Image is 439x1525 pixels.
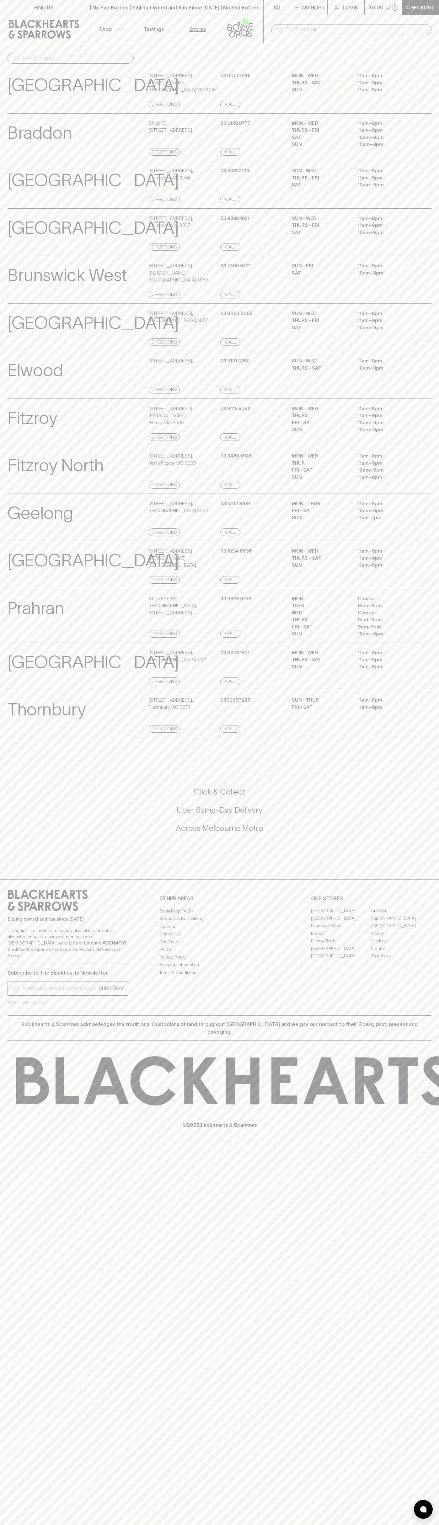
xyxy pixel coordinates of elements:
p: 9am – 6pm [358,616,414,623]
a: Stores [176,15,220,43]
p: 0 [394,6,396,9]
p: FRI - SAT [292,419,348,426]
a: [GEOGRAPHIC_DATA] [311,945,371,952]
a: Shipping Information [159,961,280,969]
a: Call [220,196,240,203]
p: Elwood [8,357,63,383]
p: [STREET_ADDRESS][PERSON_NAME] , [GEOGRAPHIC_DATA] [149,548,219,569]
a: Directions [149,101,180,108]
p: 11am – 8pm [358,310,414,317]
a: Call [220,338,240,346]
a: Geelong [371,937,431,945]
p: [STREET_ADDRESS][PERSON_NAME] , [GEOGRAPHIC_DATA] VIC 3067 [149,72,219,94]
p: Fri - Sat [292,704,348,711]
a: Fitzroy [371,930,431,937]
a: [GEOGRAPHIC_DATA] [371,922,431,930]
p: 11am – 8pm [358,72,414,79]
a: Directions [149,677,180,685]
p: SAT [292,324,348,331]
p: FRI - SAT [292,507,348,514]
p: 11am – 8pm [358,562,414,569]
p: 10am – 9pm [358,324,414,331]
p: MON - WED [292,405,348,412]
p: Checkout [406,4,435,11]
p: SAT [292,270,348,277]
p: [GEOGRAPHIC_DATA] [8,72,179,98]
p: SAT [292,134,348,141]
p: FRI - SAT [292,467,348,474]
a: FAQ's [159,946,280,953]
p: SUN [292,474,348,481]
a: Braddon [371,907,431,915]
a: Call [220,725,240,733]
a: Call [220,386,240,393]
p: Brunswick West [8,262,127,288]
p: 03 9415 8092 [220,405,250,412]
a: Directions [149,196,180,203]
a: Careers [159,923,280,930]
p: 10am – 8pm [358,507,414,514]
p: 11am – 9pm [358,127,414,134]
a: [GEOGRAPHIC_DATA] [311,952,371,960]
a: Directions [149,528,180,536]
h5: Click & Collect [8,787,431,797]
p: 03 9380 1831 [220,215,249,222]
p: 03 6234 8696 [220,548,252,555]
p: [STREET_ADDRESS] , [GEOGRAPHIC_DATA] 3220 [149,500,208,514]
p: 11am – 8pm [358,548,414,555]
p: OUR STORES [311,895,431,902]
a: [GEOGRAPHIC_DATA] [311,915,371,922]
p: SAT [292,229,348,236]
a: Business & Bulk Gifting [159,915,280,923]
p: MON - WED [292,120,348,127]
a: Directions [149,386,180,393]
p: THURS - SAT [292,365,348,372]
p: 11am – 8pm [358,697,414,704]
p: MON [292,595,348,602]
a: Call [220,677,240,685]
p: 11am – 8pm [358,262,414,270]
p: Shop 15 , [STREET_ADDRESS] [149,120,192,134]
img: bubble-icon [420,1506,426,1512]
p: 9am – 7pm [358,623,414,631]
p: 10am – 8pm [358,365,414,372]
p: 11am – 8pm [358,474,414,481]
a: Directions [149,148,180,156]
p: 11am – 9pm [358,412,414,419]
p: 03 7300 6721 [220,262,251,270]
p: FRI - SAT [292,623,348,631]
a: Elwood [311,930,371,937]
p: THURS - SAT [292,656,348,663]
h5: Uber Same-Day Delivery [8,805,431,815]
p: 03 5242 8109 [220,500,250,507]
p: SUN [292,426,348,433]
p: THURS [292,412,348,419]
a: Bottle Drop FAQ's [159,907,280,915]
a: Directions [149,630,180,638]
p: FIND US [34,4,54,11]
a: Brunswick West [311,922,371,930]
p: Blackhearts & Sparrows acknowledges the traditional Custodians of land throughout [GEOGRAPHIC_DAT... [12,1020,427,1035]
p: THURS - FRI [292,127,348,134]
p: THURS [292,616,348,623]
p: Sun - Thur [292,697,348,704]
a: Fitzroy North [311,937,371,945]
button: SUBSCRIBE [96,982,128,995]
div: Call to action block [8,762,431,867]
p: SUN [292,86,348,94]
p: [GEOGRAPHIC_DATA] [8,310,179,336]
p: SUN - WED [292,357,348,365]
p: Shop [99,25,112,33]
p: Subscribe to The Blackhearts Newsletter [8,969,128,977]
strong: Liquor License #32064953 [69,940,126,945]
a: Directions [149,433,180,441]
p: 10am – 8pm [358,426,414,433]
button: Shop [88,15,132,43]
p: SUN - WED [292,215,348,222]
p: 03 9381 2129 [220,167,249,174]
p: Prahran [8,595,64,621]
a: Prahran [371,945,431,952]
input: Search stores [23,53,129,63]
p: THURS - FRI [292,317,348,324]
p: SUN [292,141,348,148]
